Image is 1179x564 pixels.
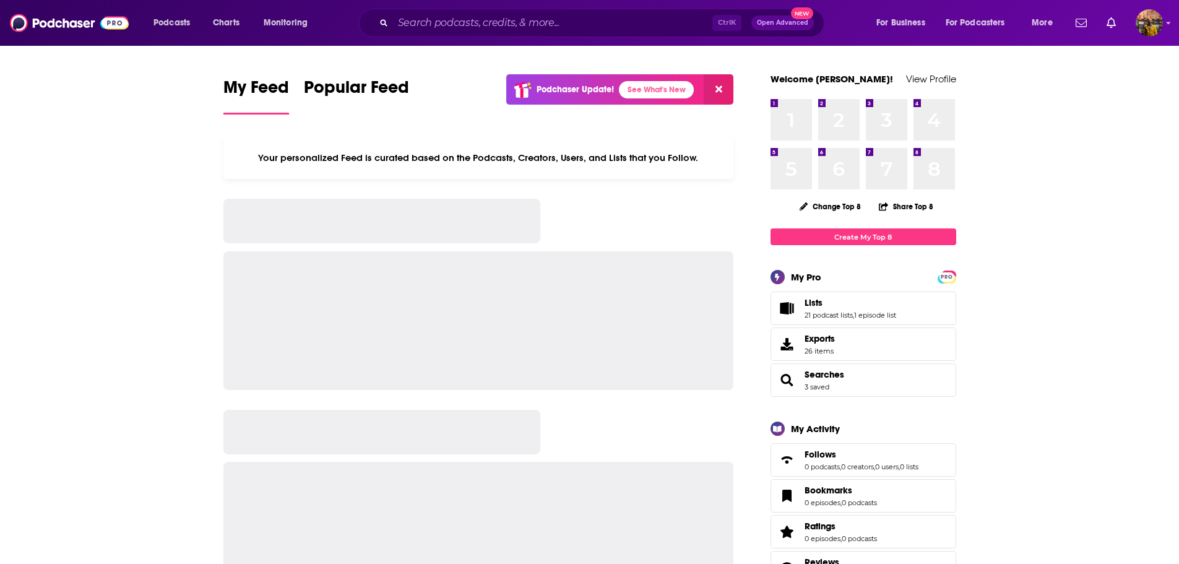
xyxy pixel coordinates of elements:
span: For Business [876,14,925,32]
span: Lists [771,292,956,325]
a: Show notifications dropdown [1102,12,1121,33]
span: Follows [771,443,956,477]
a: 1 episode list [854,311,896,319]
img: Podchaser - Follow, Share and Rate Podcasts [10,11,129,35]
a: Searches [775,371,800,389]
a: My Feed [223,77,289,115]
span: , [840,534,842,543]
button: Open AdvancedNew [751,15,814,30]
a: 0 lists [900,462,918,471]
a: 0 episodes [805,498,840,507]
span: Logged in as hratnayake [1136,9,1163,37]
a: 0 podcasts [805,462,840,471]
a: Welcome [PERSON_NAME]! [771,73,893,85]
button: Share Top 8 [878,194,934,219]
span: Monitoring [264,14,308,32]
div: My Activity [791,423,840,435]
span: Exports [805,333,835,344]
a: Bookmarks [775,487,800,505]
span: , [840,498,842,507]
img: User Profile [1136,9,1163,37]
div: My Pro [791,271,821,283]
a: Searches [805,369,844,380]
span: Bookmarks [771,479,956,513]
span: , [874,462,875,471]
span: More [1032,14,1053,32]
span: New [791,7,813,19]
button: Change Top 8 [792,199,869,214]
a: Follows [775,451,800,469]
button: Show profile menu [1136,9,1163,37]
a: 0 podcasts [842,498,877,507]
a: 0 users [875,462,899,471]
span: Lists [805,297,823,308]
button: open menu [145,13,206,33]
span: 26 items [805,347,835,355]
div: Search podcasts, credits, & more... [371,9,836,37]
a: Ratings [775,523,800,540]
a: Bookmarks [805,485,877,496]
a: Show notifications dropdown [1071,12,1092,33]
a: PRO [939,272,954,281]
span: , [899,462,900,471]
a: Lists [805,297,896,308]
a: Lists [775,300,800,317]
a: Popular Feed [304,77,409,115]
span: Open Advanced [757,20,808,26]
a: 0 episodes [805,534,840,543]
button: open menu [255,13,324,33]
span: Podcasts [153,14,190,32]
a: 0 creators [841,462,874,471]
div: Your personalized Feed is curated based on the Podcasts, Creators, Users, and Lists that you Follow. [223,137,734,179]
span: , [853,311,854,319]
button: open menu [868,13,941,33]
span: My Feed [223,77,289,105]
p: Podchaser Update! [537,84,614,95]
span: Ratings [805,521,836,532]
a: 3 saved [805,383,829,391]
span: Searches [771,363,956,397]
span: For Podcasters [946,14,1005,32]
a: Follows [805,449,918,460]
span: Exports [775,336,800,353]
a: Exports [771,328,956,361]
a: Create My Top 8 [771,228,956,245]
span: Follows [805,449,836,460]
span: Ratings [771,515,956,549]
span: , [840,462,841,471]
span: Bookmarks [805,485,852,496]
input: Search podcasts, credits, & more... [393,13,712,33]
a: 21 podcast lists [805,311,853,319]
button: open menu [1023,13,1068,33]
span: Ctrl K [712,15,741,31]
a: 0 podcasts [842,534,877,543]
button: open menu [938,13,1023,33]
a: See What's New [619,81,694,98]
a: Ratings [805,521,877,532]
a: Charts [205,13,247,33]
span: Charts [213,14,240,32]
span: Popular Feed [304,77,409,105]
a: View Profile [906,73,956,85]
